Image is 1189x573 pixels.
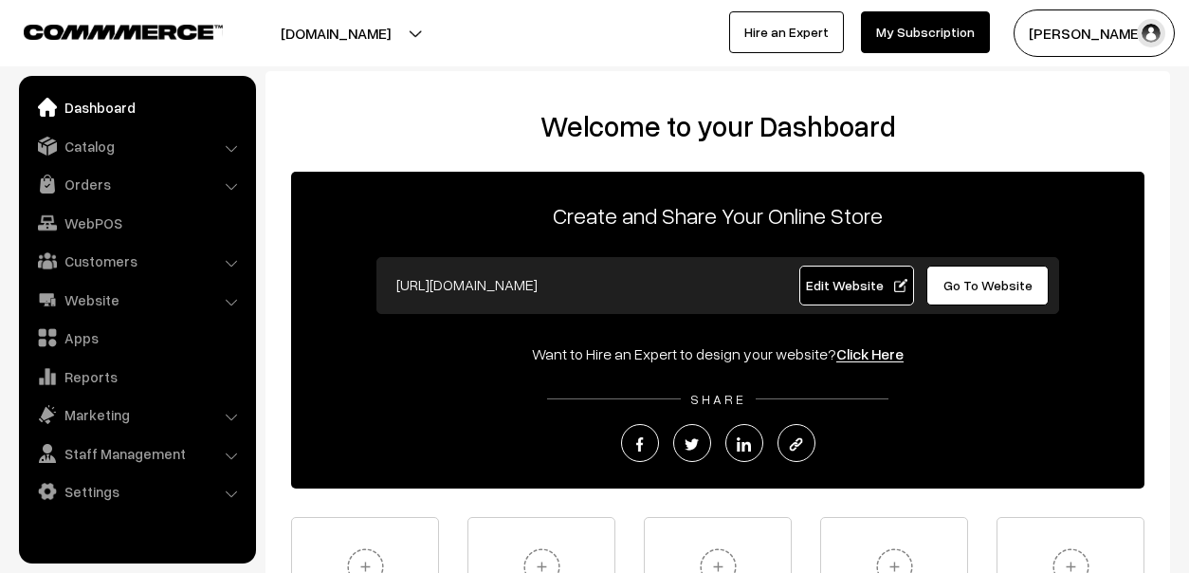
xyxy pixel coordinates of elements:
a: Settings [24,474,249,508]
a: Reports [24,360,249,394]
a: Catalog [24,129,249,163]
a: Dashboard [24,90,249,124]
a: Edit Website [799,266,915,305]
button: [DOMAIN_NAME] [214,9,457,57]
a: Orders [24,167,249,201]
img: user [1137,19,1165,47]
a: Go To Website [926,266,1049,305]
a: Hire an Expert [729,11,844,53]
a: Marketing [24,397,249,432]
h2: Welcome to your Dashboard [284,109,1151,143]
span: Go To Website [943,277,1033,293]
p: Create and Share Your Online Store [291,198,1144,232]
a: Staff Management [24,436,249,471]
button: [PERSON_NAME]… [1014,9,1175,57]
span: SHARE [681,391,756,407]
span: Edit Website [806,277,907,293]
a: Click Here [836,344,904,363]
a: Customers [24,244,249,278]
a: WebPOS [24,206,249,240]
a: COMMMERCE [24,19,190,42]
img: COMMMERCE [24,25,223,39]
div: Want to Hire an Expert to design your website? [291,342,1144,365]
a: Website [24,283,249,317]
a: My Subscription [861,11,990,53]
a: Apps [24,321,249,355]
